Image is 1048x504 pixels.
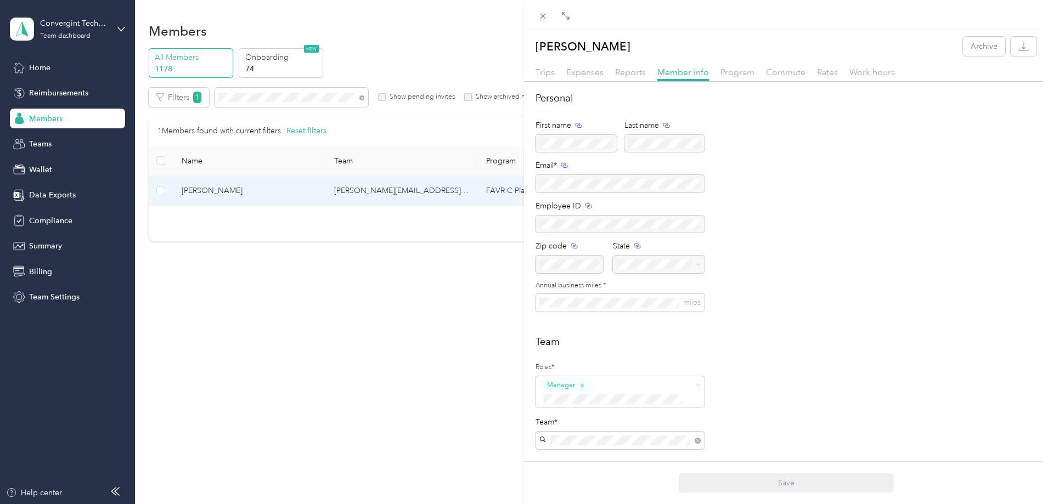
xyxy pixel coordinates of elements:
[766,67,805,77] span: Commute
[987,443,1048,504] iframe: Everlance-gr Chat Button Frame
[536,37,630,56] p: [PERSON_NAME]
[624,120,659,131] span: Last name
[683,298,701,307] span: miles
[657,67,709,77] span: Member info
[536,120,571,131] span: First name
[536,363,705,372] label: Roles*
[613,240,630,252] span: State
[536,200,581,212] span: Employee ID
[720,67,754,77] span: Program
[963,37,1005,56] button: Archive
[615,67,646,77] span: Reports
[849,67,895,77] span: Work hours
[536,91,1036,106] h2: Personal
[817,67,838,77] span: Rates
[536,160,557,171] span: Email*
[547,380,575,390] span: Manager
[536,67,555,77] span: Trips
[536,416,705,428] div: Team*
[536,281,705,291] label: Annual business miles
[536,240,567,252] span: Zip code
[536,335,1036,349] h2: Team
[566,67,604,77] span: Expenses
[539,378,593,392] button: Manager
